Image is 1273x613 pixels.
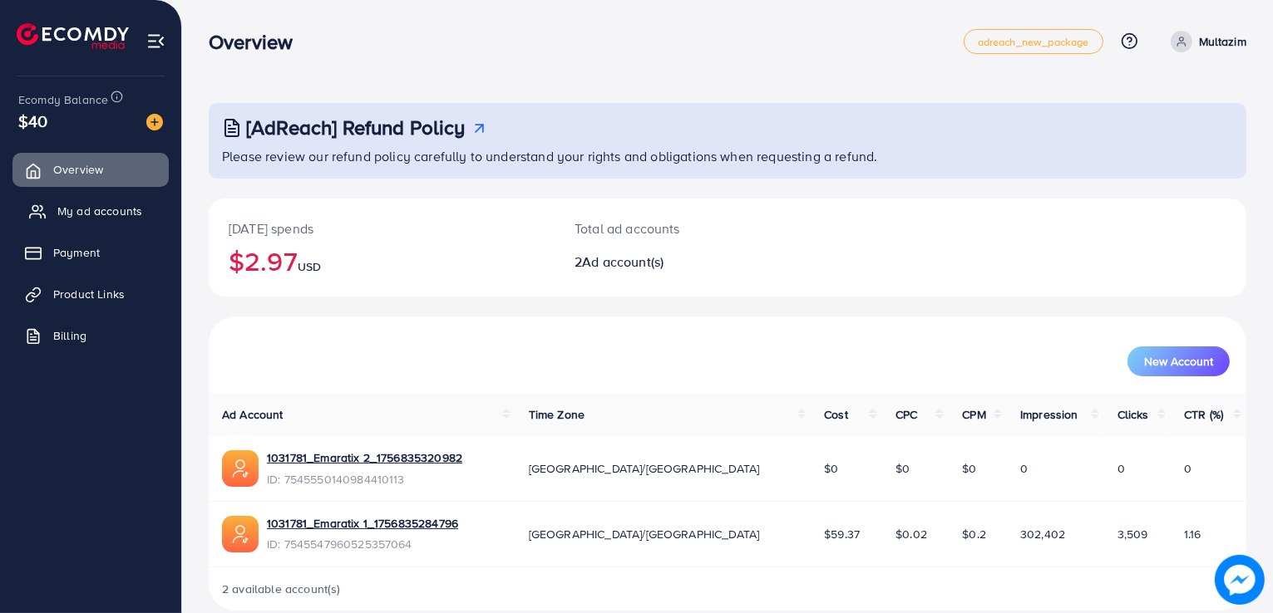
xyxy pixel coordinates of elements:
p: [DATE] spends [229,218,535,238]
span: New Account [1144,356,1213,367]
span: USD [298,258,321,275]
span: $40 [18,109,47,133]
p: Please review our refund policy carefully to understand your rights and obligations when requesti... [222,146,1236,166]
span: $59.37 [824,526,860,542]
a: 1031781_Emaratix 1_1756835284796 [267,515,458,532]
span: [GEOGRAPHIC_DATA]/[GEOGRAPHIC_DATA] [529,460,760,477]
a: Multazim [1164,31,1246,52]
span: 0 [1020,460,1028,477]
span: Impression [1020,406,1078,423]
span: Billing [53,327,86,344]
img: image [1215,555,1265,605]
a: adreach_new_package [964,29,1103,54]
a: 1031781_Emaratix 2_1756835320982 [267,449,462,466]
span: $0.2 [962,526,986,542]
span: Ad Account [222,406,284,423]
img: image [146,114,163,130]
span: 302,402 [1020,526,1065,542]
img: ic-ads-acc.e4c84228.svg [222,516,259,552]
span: Ecomdy Balance [18,91,108,108]
span: Product Links [53,286,125,302]
span: 3,509 [1118,526,1148,542]
span: 0 [1118,460,1125,477]
button: New Account [1127,346,1230,376]
span: 1.16 [1184,526,1201,542]
a: Overview [12,153,169,186]
a: Billing [12,319,169,352]
img: ic-ads-acc.e4c84228.svg [222,450,259,487]
a: Payment [12,236,169,269]
span: Payment [53,244,100,261]
span: 0 [1184,460,1192,477]
span: CTR (%) [1184,406,1223,423]
p: Multazim [1199,32,1246,51]
span: $0 [962,460,976,477]
span: Overview [53,161,103,178]
span: [GEOGRAPHIC_DATA]/[GEOGRAPHIC_DATA] [529,526,760,542]
span: 2 available account(s) [222,581,341,597]
img: menu [146,32,165,51]
span: Cost [824,406,848,423]
span: My ad accounts [57,203,142,219]
h2: 2 [575,254,794,270]
span: ID: 7545550140984410113 [267,471,462,488]
span: Clicks [1118,406,1149,423]
span: ID: 7545547960525357064 [267,536,458,552]
span: adreach_new_package [978,37,1089,47]
a: Product Links [12,277,169,311]
img: logo [17,23,129,49]
span: $0 [824,460,838,477]
h3: Overview [209,30,306,54]
a: My ad accounts [12,194,169,228]
span: CPC [896,406,917,423]
span: CPM [962,406,985,423]
p: Total ad accounts [575,218,794,238]
h3: [AdReach] Refund Policy [246,115,466,140]
span: $0 [896,460,910,477]
h2: $2.97 [229,245,535,277]
span: Time Zone [529,406,585,423]
span: $0.02 [896,526,927,542]
span: Ad account(s) [582,253,664,271]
